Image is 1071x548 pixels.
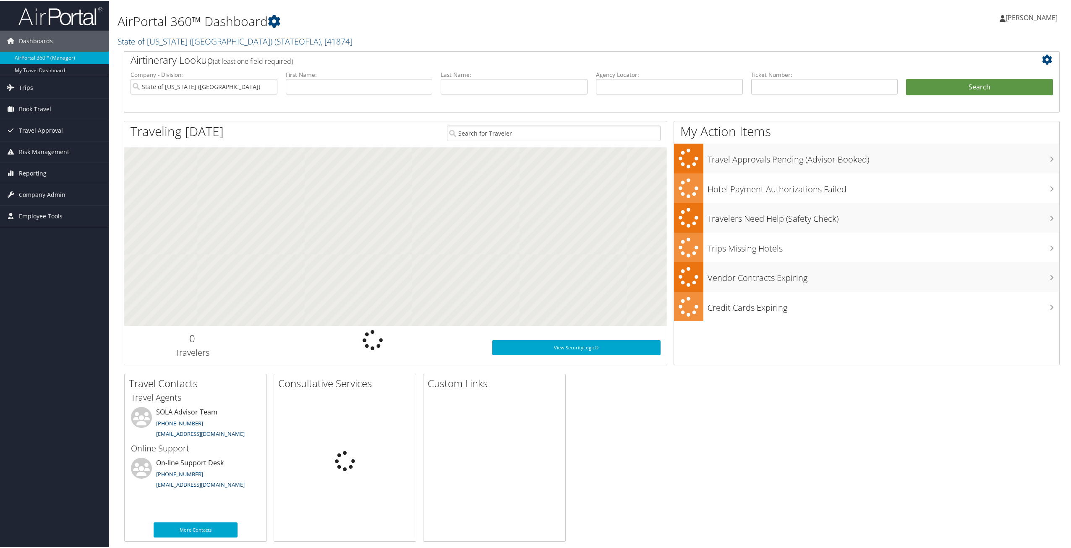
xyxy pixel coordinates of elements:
[19,184,65,205] span: Company Admin
[19,205,63,226] span: Employee Tools
[156,429,245,437] a: [EMAIL_ADDRESS][DOMAIN_NAME]
[131,391,260,403] h3: Travel Agents
[1006,12,1058,21] span: [PERSON_NAME]
[18,5,102,25] img: airportal-logo.png
[131,52,975,66] h2: Airtinerary Lookup
[213,56,293,65] span: (at least one field required)
[708,149,1059,165] h3: Travel Approvals Pending (Advisor Booked)
[441,70,588,78] label: Last Name:
[118,35,353,46] a: State of [US_STATE] ([GEOGRAPHIC_DATA])
[127,406,264,440] li: SOLA Advisor Team
[156,480,245,488] a: [EMAIL_ADDRESS][DOMAIN_NAME]
[278,375,416,390] h2: Consultative Services
[131,346,253,358] h3: Travelers
[674,232,1059,262] a: Trips Missing Hotels
[127,457,264,491] li: On-line Support Desk
[674,261,1059,291] a: Vendor Contracts Expiring
[492,339,661,354] a: View SecurityLogic®
[674,291,1059,321] a: Credit Cards Expiring
[19,162,47,183] span: Reporting
[19,76,33,97] span: Trips
[708,267,1059,283] h3: Vendor Contracts Expiring
[274,35,321,46] span: ( STATEOFLA )
[131,70,277,78] label: Company - Division:
[596,70,743,78] label: Agency Locator:
[1000,4,1066,29] a: [PERSON_NAME]
[131,330,253,345] h2: 0
[321,35,353,46] span: , [ 41874 ]
[674,173,1059,202] a: Hotel Payment Authorizations Failed
[156,469,203,477] a: [PHONE_NUMBER]
[286,70,433,78] label: First Name:
[154,522,238,537] a: More Contacts
[674,122,1059,139] h1: My Action Items
[906,78,1053,95] button: Search
[19,98,51,119] span: Book Travel
[19,141,69,162] span: Risk Management
[708,238,1059,254] h3: Trips Missing Hotels
[708,208,1059,224] h3: Travelers Need Help (Safety Check)
[118,12,750,29] h1: AirPortal 360™ Dashboard
[751,70,898,78] label: Ticket Number:
[131,442,260,454] h3: Online Support
[674,202,1059,232] a: Travelers Need Help (Safety Check)
[708,297,1059,313] h3: Credit Cards Expiring
[708,178,1059,194] h3: Hotel Payment Authorizations Failed
[19,30,53,51] span: Dashboards
[447,125,661,140] input: Search for Traveler
[129,375,266,390] h2: Travel Contacts
[428,375,565,390] h2: Custom Links
[674,143,1059,173] a: Travel Approvals Pending (Advisor Booked)
[131,122,224,139] h1: Traveling [DATE]
[19,119,63,140] span: Travel Approval
[156,419,203,426] a: [PHONE_NUMBER]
